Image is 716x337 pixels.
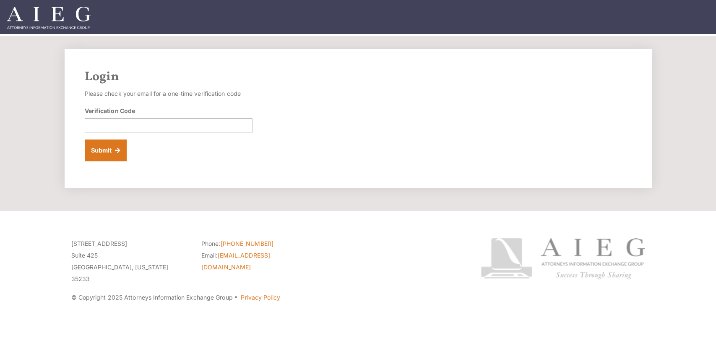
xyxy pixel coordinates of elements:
[71,238,189,285] p: [STREET_ADDRESS] Suite 425 [GEOGRAPHIC_DATA], [US_STATE] 35233
[85,69,632,84] h2: Login
[234,297,238,301] span: ·
[241,294,280,301] a: Privacy Policy
[201,250,319,273] li: Email:
[85,106,135,115] label: Verification Code
[7,7,91,29] img: Attorneys Information Exchange Group
[85,88,253,100] p: Please check your email for a one-time verification code
[201,238,319,250] li: Phone:
[481,238,645,279] img: Attorneys Information Exchange Group logo
[221,240,273,247] a: [PHONE_NUMBER]
[201,252,270,271] a: [EMAIL_ADDRESS][DOMAIN_NAME]
[71,292,449,303] p: © Copyright 2025 Attorneys Information Exchange Group
[85,140,127,161] button: Submit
